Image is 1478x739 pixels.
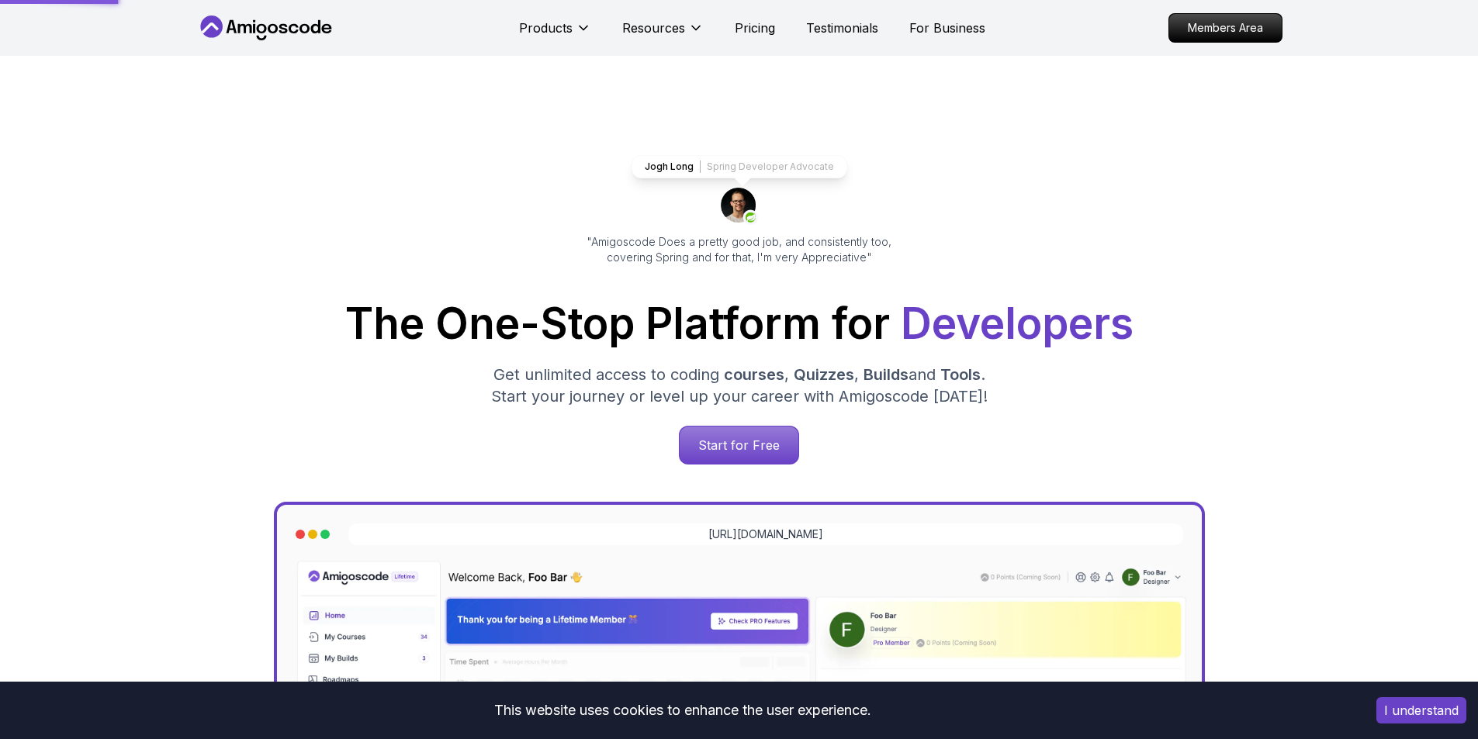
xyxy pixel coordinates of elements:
[794,365,854,384] span: Quizzes
[1168,13,1282,43] a: Members Area
[708,527,823,542] a: [URL][DOMAIN_NAME]
[679,426,799,464] a: Start for Free
[519,19,573,37] p: Products
[209,302,1270,345] h1: The One-Stop Platform for
[1169,14,1282,42] p: Members Area
[645,161,694,173] p: Jogh Long
[12,693,1353,727] div: This website uses cookies to enhance the user experience.
[566,234,913,265] p: "Amigoscode Does a pretty good job, and consistently too, covering Spring and for that, I'm very ...
[806,19,878,37] a: Testimonials
[707,161,834,173] p: Spring Developer Advocate
[721,188,758,225] img: josh long
[864,365,909,384] span: Builds
[479,364,1000,407] p: Get unlimited access to coding , , and . Start your journey or level up your career with Amigosco...
[909,19,985,37] a: For Business
[622,19,685,37] p: Resources
[735,19,775,37] a: Pricing
[622,19,704,50] button: Resources
[724,365,784,384] span: courses
[680,426,798,464] p: Start for Free
[940,365,981,384] span: Tools
[901,298,1134,349] span: Developers
[1376,697,1466,723] button: Accept cookies
[519,19,591,50] button: Products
